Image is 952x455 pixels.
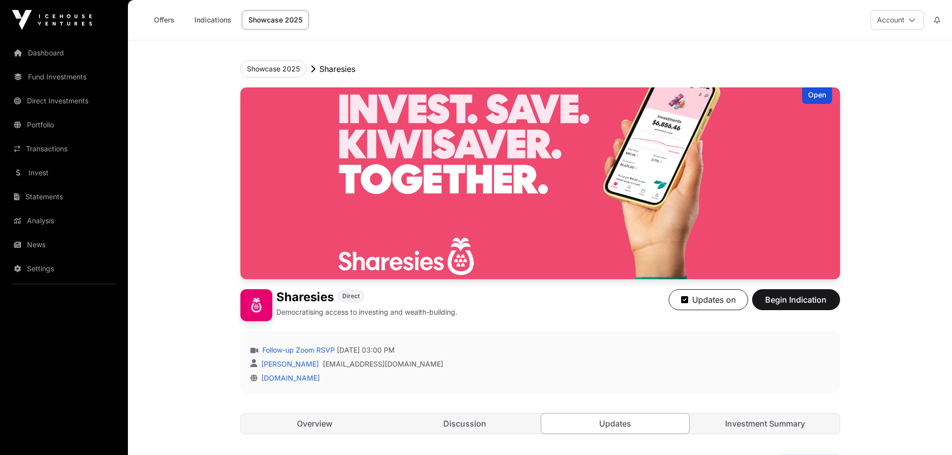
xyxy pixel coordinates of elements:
[337,345,395,355] span: [DATE] 03:00 PM
[188,10,238,29] a: Indications
[8,210,120,232] a: Analysis
[259,360,319,368] a: [PERSON_NAME]
[241,414,840,434] nav: Tabs
[802,87,832,104] div: Open
[691,414,840,434] a: Investment Summary
[323,359,443,369] a: [EMAIL_ADDRESS][DOMAIN_NAME]
[276,289,334,305] h1: Sharesies
[391,414,539,434] a: Discussion
[902,407,952,455] iframe: Chat Widget
[541,413,690,434] a: Updates
[242,10,309,29] a: Showcase 2025
[240,289,272,321] img: Sharesies
[8,162,120,184] a: Invest
[8,66,120,88] a: Fund Investments
[342,292,360,300] span: Direct
[8,234,120,256] a: News
[765,294,828,306] span: Begin Indication
[319,63,355,75] p: Sharesies
[8,258,120,280] a: Settings
[240,87,840,279] img: Sharesies
[12,10,92,30] img: Icehouse Ventures Logo
[752,299,840,309] a: Begin Indication
[669,289,748,310] button: Updates on
[8,114,120,136] a: Portfolio
[8,42,120,64] a: Dashboard
[8,90,120,112] a: Direct Investments
[260,345,335,355] a: Follow-up Zoom RSVP
[240,60,306,77] button: Showcase 2025
[241,414,389,434] a: Overview
[8,186,120,208] a: Statements
[8,138,120,160] a: Transactions
[276,307,457,317] p: Democratising access to investing and wealth-building.
[871,10,924,30] button: Account
[752,289,840,310] button: Begin Indication
[144,10,184,29] a: Offers
[257,374,320,382] a: [DOMAIN_NAME]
